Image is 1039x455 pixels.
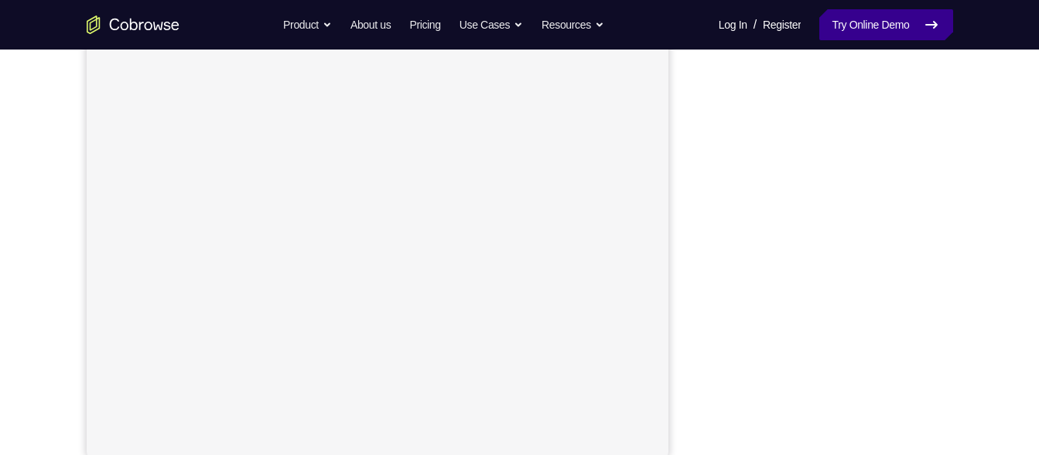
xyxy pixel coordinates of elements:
[460,9,523,40] button: Use Cases
[719,9,747,40] a: Log In
[763,9,801,40] a: Register
[409,9,440,40] a: Pricing
[542,9,604,40] button: Resources
[350,9,391,40] a: About us
[754,15,757,34] span: /
[819,9,952,40] a: Try Online Demo
[283,9,332,40] button: Product
[87,15,179,34] a: Go to the home page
